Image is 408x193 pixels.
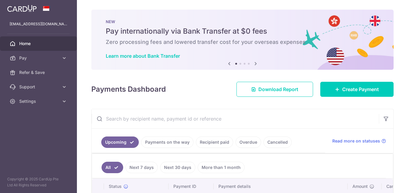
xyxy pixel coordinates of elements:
a: Payments on the way [141,136,193,148]
a: Learn more about Bank Transfer [106,53,180,59]
span: Pay [19,55,59,61]
span: Amount [352,183,368,189]
a: Recipient paid [196,136,233,148]
a: More than 1 month [198,162,245,173]
a: Next 30 days [160,162,195,173]
img: CardUp [7,5,37,12]
img: Bank transfer banner [91,10,394,70]
input: Search by recipient name, payment id or reference [92,109,379,128]
a: Cancelled [263,136,292,148]
span: Download Report [258,86,298,93]
span: Refer & Save [19,69,59,75]
a: All [102,162,123,173]
a: Create Payment [320,82,394,97]
p: [EMAIL_ADDRESS][DOMAIN_NAME] [10,21,67,27]
h4: Payments Dashboard [91,84,166,95]
a: Download Report [236,82,313,97]
p: NEW [106,19,379,24]
span: Home [19,41,59,47]
a: Next 7 days [126,162,158,173]
span: Read more on statuses [332,138,380,144]
a: Upcoming [101,136,139,148]
span: Create Payment [342,86,379,93]
a: Read more on statuses [332,138,386,144]
h5: Pay internationally via Bank Transfer at $0 fees [106,26,379,36]
span: Support [19,84,59,90]
a: Overdue [236,136,261,148]
span: Settings [19,98,59,104]
h6: Zero processing fees and lowered transfer cost for your overseas expenses [106,38,379,46]
span: Status [109,183,122,189]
